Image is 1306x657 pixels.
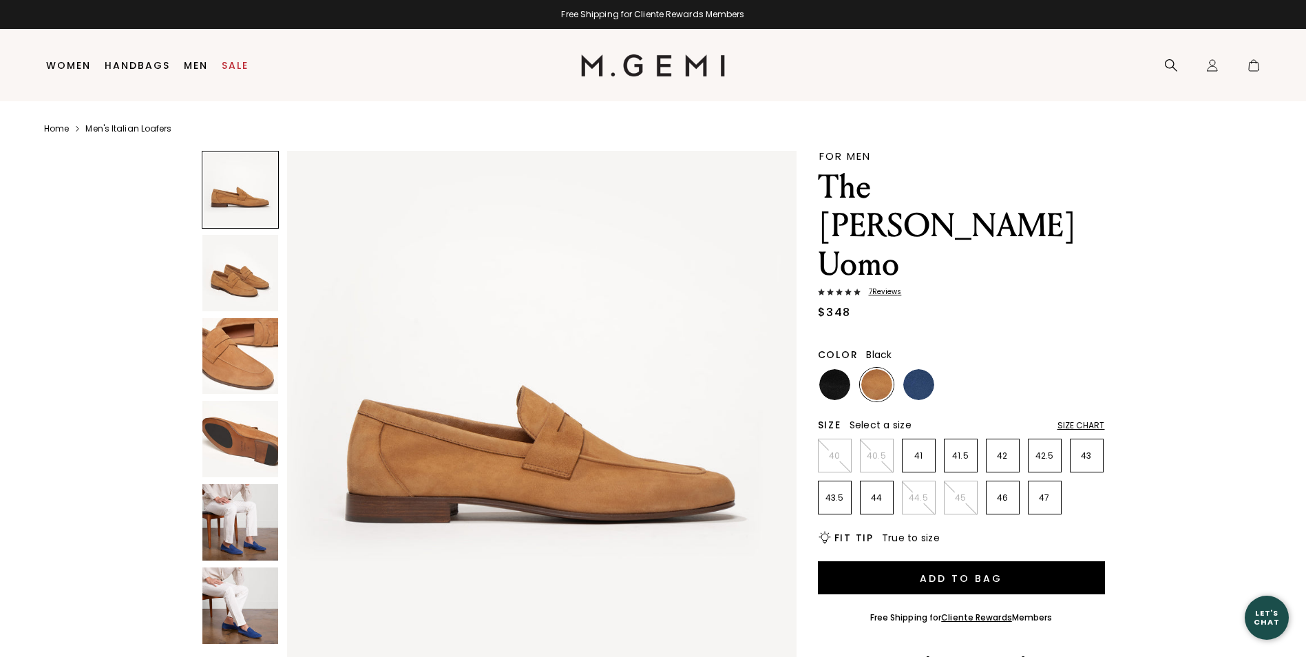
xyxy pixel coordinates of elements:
[44,123,69,134] a: Home
[861,450,893,461] p: 40.5
[202,401,279,477] img: The Sacca Uomo
[818,419,841,430] h2: Size
[819,450,851,461] p: 40
[222,60,249,71] a: Sale
[819,369,850,400] img: Black
[818,304,851,321] div: $348
[818,288,1105,299] a: 7Reviews
[987,492,1019,503] p: 46
[818,349,859,360] h2: Color
[882,531,940,545] span: True to size
[903,450,935,461] p: 41
[941,612,1012,623] a: Cliente Rewards
[105,60,170,71] a: Handbags
[202,567,279,644] img: The Sacca Uomo
[861,369,892,400] img: Luggage
[903,369,934,400] img: Navy
[1057,420,1105,431] div: Size Chart
[85,123,171,134] a: Men's Italian Loafers
[866,348,892,362] span: Black
[1071,450,1103,461] p: 43
[818,561,1105,594] button: Add to Bag
[1245,609,1289,626] div: Let's Chat
[987,369,1018,400] img: Sunset Red
[903,492,935,503] p: 44.5
[1029,492,1061,503] p: 47
[818,168,1105,284] h1: The [PERSON_NAME] Uomo
[184,60,208,71] a: Men
[861,288,902,296] span: 7 Review s
[581,54,725,76] img: M.Gemi
[202,318,279,395] img: The Sacca Uomo
[861,492,893,503] p: 44
[945,369,976,400] img: Dark Sandstone
[945,450,977,461] p: 41.5
[819,492,851,503] p: 43.5
[870,612,1053,623] div: Free Shipping for Members
[1029,450,1061,461] p: 42.5
[46,60,91,71] a: Women
[850,418,912,432] span: Select a size
[945,492,977,503] p: 45
[834,532,874,543] h2: Fit Tip
[202,484,279,561] img: The Sacca Uomo
[202,235,279,311] img: The Sacca Uomo
[819,151,1105,161] div: FOR MEN
[987,450,1019,461] p: 42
